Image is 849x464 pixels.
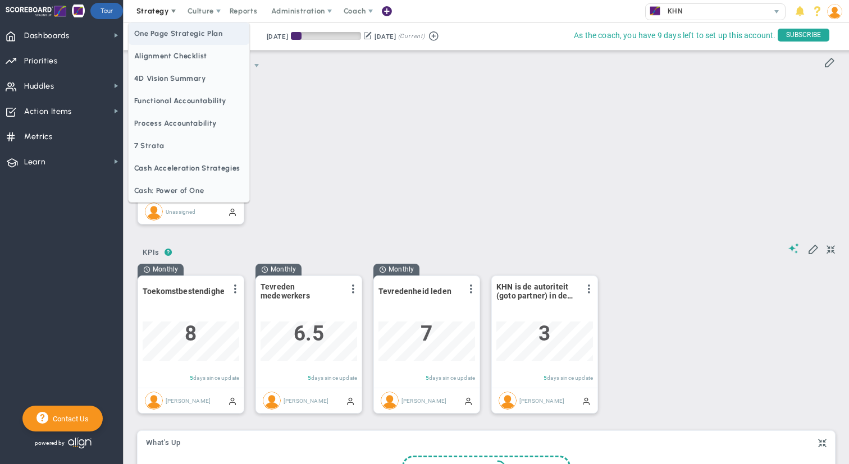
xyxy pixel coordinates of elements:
span: days since update [193,375,239,381]
div: [DATE] [375,31,396,42]
img: Jaap De Lange [499,392,517,410]
button: What's Up [146,439,181,448]
span: Priorities [24,49,58,73]
span: 7 Strata [129,135,249,157]
div: [DATE] [267,31,288,42]
span: Cash Acceleration Strategies [129,157,249,180]
span: Manually Updated [464,396,473,405]
div: Powered by Align [22,434,138,452]
span: Alignment Checklist [129,45,249,67]
span: Manually Updated [346,396,355,405]
span: 5 [190,375,193,381]
span: Unassigned [166,208,196,214]
span: Functional Accountability [129,90,249,112]
span: Strategy [136,7,169,15]
span: 5 [544,375,547,381]
img: 33623.Company.photo [648,4,662,18]
span: One Page Strategic Plan [129,22,249,45]
span: 4D Vision Summary [129,67,249,90]
span: Dashboards [24,24,70,48]
button: KPIs [138,244,165,263]
span: Edit My KPIs [807,243,819,254]
span: Action Items [24,100,72,123]
img: Jaap De Lange [263,392,281,410]
div: Period Progress: 15% Day 14 of 90 with 76 remaining. [291,32,361,40]
span: Edit or Add Critical Numbers [824,56,835,67]
span: [PERSON_NAME] [284,397,328,403]
span: Culture [188,7,214,15]
span: Coach [344,7,366,15]
span: Manually Updated [228,207,237,216]
span: days since update [311,375,357,381]
span: As the coach, you have 9 days left to set up this account. [574,29,775,43]
span: days since update [547,375,593,381]
span: days since update [429,375,475,381]
span: 7 [421,321,432,346]
span: Tevredenheid leden [378,287,451,296]
span: Learn [24,150,45,174]
span: 6.5 [294,321,323,346]
span: KPIs [138,244,165,261]
span: [PERSON_NAME] [519,397,564,403]
span: SUBSCRIBE [778,29,829,42]
span: Metrics [24,125,53,149]
span: Contact Us [48,415,89,423]
span: Huddles [24,75,54,98]
span: select [769,4,785,20]
img: Jaap De Lange [381,392,399,410]
span: What's Up [146,439,181,447]
img: Unassigned [145,203,163,220]
span: [PERSON_NAME] [166,397,211,403]
span: KHN is de autoriteit (goto partner) in de horeca [496,282,578,300]
span: 5 [426,375,429,381]
span: select [247,56,266,75]
span: 5 [308,375,311,381]
span: Manually Updated [582,396,591,405]
span: KHN [662,4,683,19]
img: 209640.Person.photo [827,4,842,19]
span: [PERSON_NAME] [401,397,446,403]
span: Tevreden medewerkers [261,282,342,300]
span: 8 [185,321,197,346]
span: Toekomstbestendigheid [143,287,224,296]
span: Cash: Power of One [129,180,249,202]
span: 3 [538,321,550,346]
span: (Current) [398,31,425,42]
span: Process Accountability [129,112,249,135]
span: Administration [271,7,325,15]
span: Manually Updated [228,396,237,405]
img: Jaap De Lange [145,392,163,410]
span: Suggestions (AI Feature) [788,243,800,254]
